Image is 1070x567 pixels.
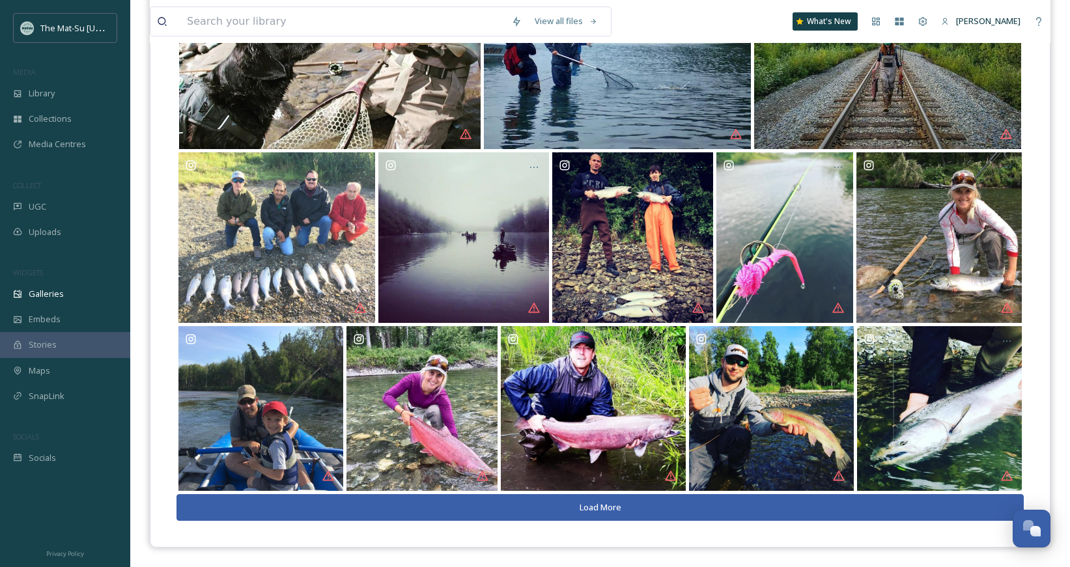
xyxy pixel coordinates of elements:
[29,313,61,325] span: Embeds
[13,432,39,441] span: SOCIALS
[499,326,687,491] a: 45lb Chinook caught in the pouring rain off the Talkeetna River, Alaska! #salmon #fishing #talkee...
[29,226,61,238] span: Uploads
[13,268,43,277] span: WIDGETS
[29,365,50,377] span: Maps
[29,113,72,125] span: Collections
[29,87,55,100] span: Library
[46,545,84,560] a: Privacy Policy
[40,21,131,34] span: The Mat-Su [US_STATE]
[551,152,715,323] a: Early morning monsoon rain? No problem! These clients toughed it out and were rewarded with some ...
[29,390,64,402] span: SnapLink
[1013,510,1050,547] button: Open Chat
[377,152,551,323] a: For how can one know color in perpetual green, and what good is warmth without cold to give it sw...
[13,67,36,77] span: MEDIA
[176,326,345,491] a: Benjamin's first trip down the river happened to be on a rare Alaska day that didn't require wade...
[956,15,1021,27] span: [PERSON_NAME]
[29,339,57,351] span: Stories
[687,326,855,491] a: The trout were chasing mice this morning!! Great morning! @jakeryanwilliams #drifterzparadise #gl...
[715,152,855,323] a: Just a woggin....chomp chomp!! #willieboats #seaark #lamiglas #glossygrips #missouririver #topwat...
[13,180,41,190] span: COLLECT
[345,326,499,491] a: Aaaand the last salmon from my trip. Might have more pictures of them though😜🎣 #alaska#talkeetna#...
[177,152,377,323] a: Slay fest! #topwater #seaark #lamiglas #glossygrips #missouririver #drifterzparadise #boca
[29,288,64,300] span: Galleries
[935,8,1027,34] a: [PERSON_NAME]
[29,452,56,464] span: Socials
[793,12,858,31] a: What's New
[46,549,84,558] span: Privacy Policy
[854,152,1023,323] a: 🎣 #talkeetna#alaska#northamerica#fiske#fisk#fishing#fluefiske#flyfishing#salmon#salmonfishing#dog...
[21,21,34,35] img: Social_thumbnail.png
[528,8,604,34] a: View all files
[180,7,505,36] input: Search your library
[29,138,86,150] span: Media Centres
[29,201,46,213] span: UGC
[176,494,1024,521] button: Load More
[856,326,1024,491] a: So happy to get my long time fishing buddy @event_horizon117 on his first big #chinook #salmon th...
